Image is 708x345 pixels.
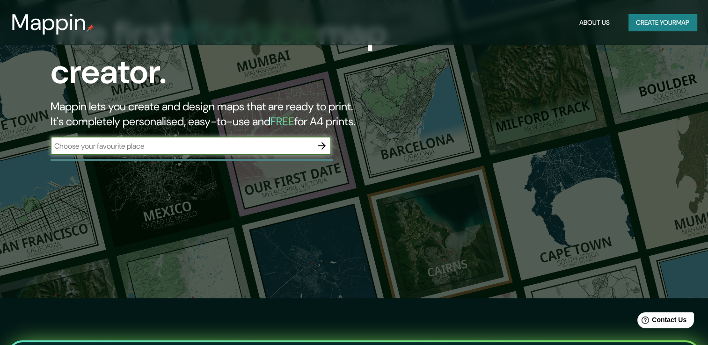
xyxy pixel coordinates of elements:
[270,114,294,129] h5: FREE
[51,141,313,151] input: Choose your favourite place
[87,24,94,32] img: mappin-pin
[628,14,697,31] button: Create yourmap
[51,99,405,129] h2: Mappin lets you create and design maps that are ready to print. It's completely personalised, eas...
[576,14,613,31] button: About Us
[51,13,405,99] h1: The first map creator.
[11,9,87,36] h3: Mappin
[625,309,698,335] iframe: Help widget launcher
